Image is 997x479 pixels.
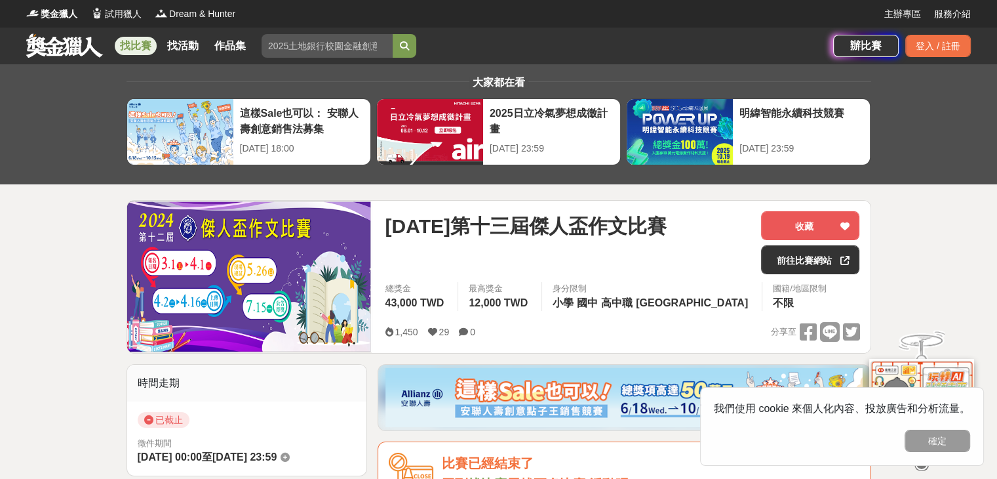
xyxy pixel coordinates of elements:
[636,297,748,308] span: [GEOGRAPHIC_DATA]
[626,98,870,165] a: 明緯智能永續科技競賽[DATE] 23:59
[934,7,971,21] a: 服務介紹
[155,7,168,20] img: Logo
[127,365,367,402] div: 時間走期
[869,350,974,437] img: d2146d9a-e6f6-4337-9592-8cefde37ba6b.png
[395,327,418,337] span: 1,450
[385,211,666,241] span: [DATE]第十三屆傑人盃作文比賽
[41,7,77,21] span: 獎金獵人
[127,201,372,352] img: Cover Image
[26,7,77,21] a: Logo獎金獵人
[469,282,531,295] span: 最高獎金
[714,403,970,414] span: 我們使用 cookie 來個人化內容、投放廣告和分析流量。
[240,106,364,135] div: 這樣Sale也可以： 安聯人壽創意銷售法募集
[905,35,971,57] div: 登入 / 註冊
[202,451,212,463] span: 至
[761,245,859,274] a: 前往比賽網站
[138,412,189,428] span: 已截止
[441,453,859,474] div: 比賽已經結束了
[115,37,157,55] a: 找比賽
[739,106,863,135] div: 明緯智能永續科技競賽
[376,98,621,165] a: 2025日立冷氣夢想成徵計畫[DATE] 23:59
[553,297,574,308] span: 小學
[240,142,364,156] div: [DATE] 18:00
[470,327,475,337] span: 0
[127,98,371,165] a: 這樣Sale也可以： 安聯人壽創意銷售法募集[DATE] 18:00
[385,282,447,295] span: 總獎金
[490,106,614,135] div: 2025日立冷氣夢想成徵計畫
[905,430,970,452] button: 確定
[385,297,444,308] span: 43,000 TWD
[90,7,142,21] a: Logo試用獵人
[26,7,39,20] img: Logo
[553,282,751,295] div: 身分限制
[773,282,827,295] div: 國籍/地區限制
[155,7,235,21] a: LogoDream & Hunter
[138,451,202,463] span: [DATE] 00:00
[469,297,528,308] span: 12,000 TWD
[773,297,794,308] span: 不限
[490,142,614,156] div: [DATE] 23:59
[739,142,863,156] div: [DATE] 23:59
[761,211,859,240] button: 收藏
[770,322,796,342] span: 分享至
[439,327,450,337] span: 29
[90,7,104,20] img: Logo
[601,297,633,308] span: 高中職
[212,451,277,463] span: [DATE] 23:59
[162,37,204,55] a: 找活動
[138,438,172,448] span: 徵件期間
[577,297,598,308] span: 國中
[209,37,251,55] a: 作品集
[105,7,142,21] span: 試用獵人
[469,77,528,88] span: 大家都在看
[884,7,921,21] a: 主辦專區
[385,368,863,427] img: dcc59076-91c0-4acb-9c6b-a1d413182f46.png
[262,34,393,58] input: 2025土地銀行校園金融創意挑戰賽：從你出發 開啟智慧金融新頁
[833,35,899,57] a: 辦比賽
[169,7,235,21] span: Dream & Hunter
